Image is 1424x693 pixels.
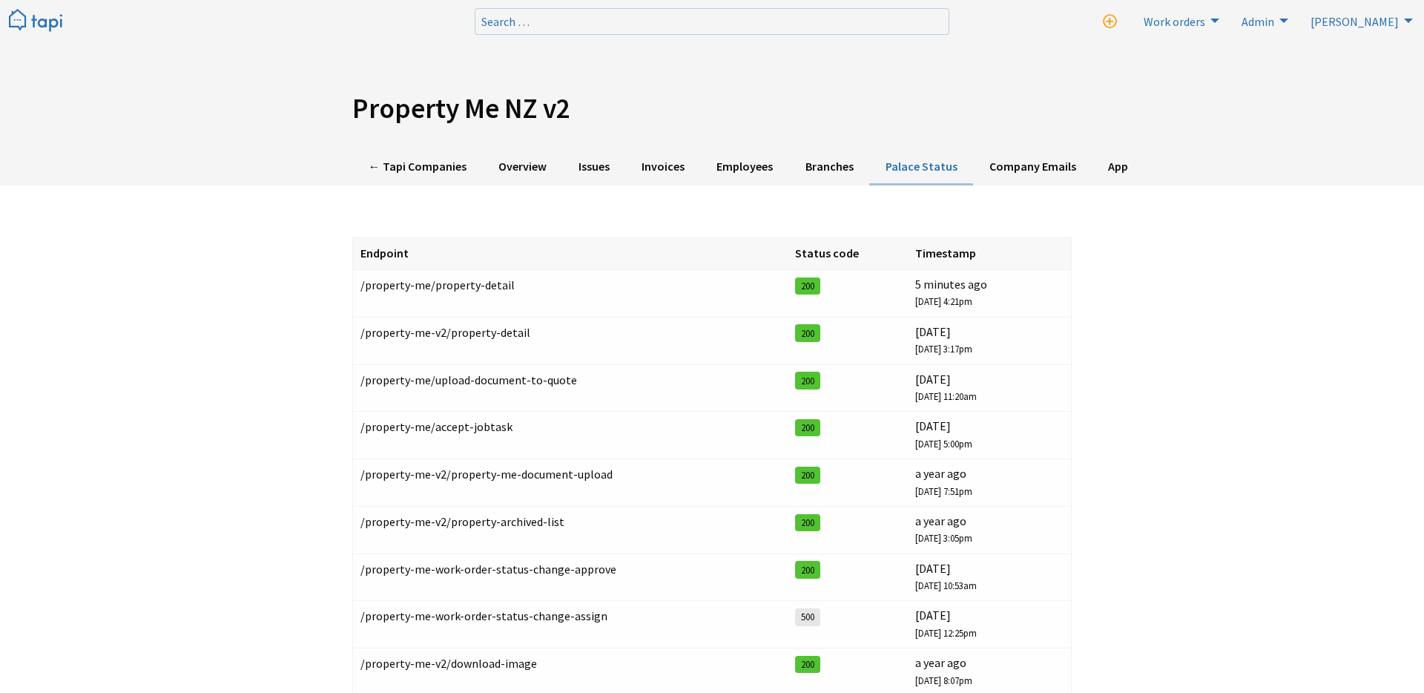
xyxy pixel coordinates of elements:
[915,277,987,292] span: 1/10/2025 at 4:21pm
[915,579,977,591] span: 29/9/2023 at 10:53am
[1233,9,1292,33] a: Admin
[915,466,966,481] span: 2/5/2024 at 7:51pm
[1302,9,1417,33] li: Rebekah
[795,372,820,389] span: 200
[1135,9,1223,33] a: Work orders
[562,149,625,185] a: Issues
[973,149,1092,185] a: Company Emails
[915,608,951,623] span: 31/7/2023 at 12:25pm
[795,514,820,531] span: 200
[353,317,788,364] td: /property-me-v2/property-detail
[795,467,820,484] span: 200
[353,238,788,270] th: Endpoint
[1242,14,1274,29] span: Admin
[915,418,951,433] span: 30/6/2025 at 5:00pm
[353,601,788,648] td: /property-me-work-order-status-change-assign
[795,324,820,341] span: 200
[915,513,966,528] span: 13/5/2024 at 3:05pm
[353,506,788,554] td: /property-me-v2/property-archived-list
[915,343,972,355] span: 8/9/2021 at 3:17pm
[789,149,869,185] a: Branches
[1092,149,1144,185] a: App
[795,277,820,295] span: 200
[1103,15,1117,29] i: New work order
[1144,14,1205,29] span: Work orders
[795,419,820,436] span: 200
[869,149,973,185] a: Palace Status
[1311,14,1399,29] span: [PERSON_NAME]
[788,238,909,270] th: Status code
[915,655,966,670] span: 2/5/2024 at 8:07pm
[908,238,1071,270] th: Timestamp
[915,295,972,307] span: 1/10/2025 at 4:21pm
[795,608,820,625] span: 500
[915,372,951,387] span: 3/6/2025 at 11:20am
[482,149,562,185] a: Overview
[915,485,972,497] span: 2/5/2024 at 7:51pm
[701,149,789,185] a: Employees
[915,438,972,450] span: 30/6/2025 at 5:00pm
[352,149,482,185] a: ← Tapi Companies
[915,390,977,402] span: 3/6/2025 at 11:20am
[9,9,62,33] img: Tapi logo
[626,149,701,185] a: Invoices
[915,561,951,576] span: 29/9/2023 at 10:53am
[915,532,972,544] span: 13/5/2024 at 3:05pm
[353,412,788,459] td: /property-me/accept-jobtask
[795,656,820,673] span: 200
[353,554,788,601] td: /property-me-work-order-status-change-approve
[352,92,1072,125] h1: Property Me NZ v2
[481,14,530,29] span: Search …
[915,674,972,686] span: 2/5/2024 at 8:07pm
[915,324,951,339] span: 8/9/2021 at 3:17pm
[353,270,788,318] td: /property-me/property-detail
[915,627,977,639] span: 31/7/2023 at 12:25pm
[795,561,820,578] span: 200
[353,459,788,507] td: /property-me-v2/property-me-document-upload
[353,364,788,412] td: /property-me/upload-document-to-quote
[1302,9,1417,33] a: [PERSON_NAME]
